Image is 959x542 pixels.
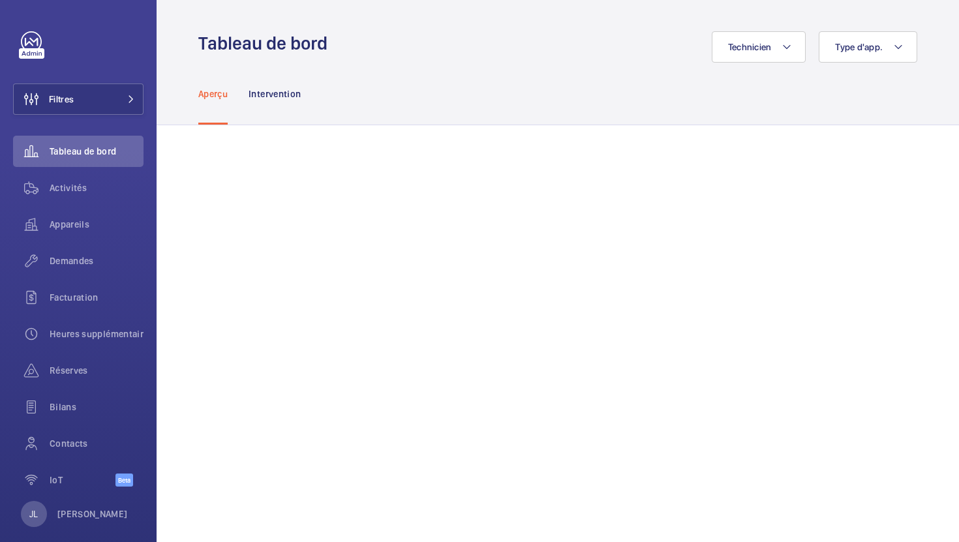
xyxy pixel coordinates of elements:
span: Réserves [50,364,144,377]
span: IoT [50,474,115,487]
span: Type d'app. [835,42,883,52]
span: Contacts [50,437,144,450]
span: Bilans [50,400,144,414]
span: Beta [115,474,133,487]
span: Technicien [728,42,772,52]
span: Facturation [50,291,144,304]
span: Demandes [50,254,144,267]
button: Technicien [712,31,806,63]
button: Filtres [13,83,144,115]
span: Appareils [50,218,144,231]
h1: Tableau de bord [198,31,335,55]
p: Intervention [249,87,301,100]
p: [PERSON_NAME] [57,507,128,520]
span: Heures supplémentaires [50,327,144,340]
span: Activités [50,181,144,194]
p: JL [29,507,38,520]
p: Aperçu [198,87,228,100]
button: Type d'app. [819,31,917,63]
span: Tableau de bord [50,145,144,158]
span: Filtres [49,93,74,106]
